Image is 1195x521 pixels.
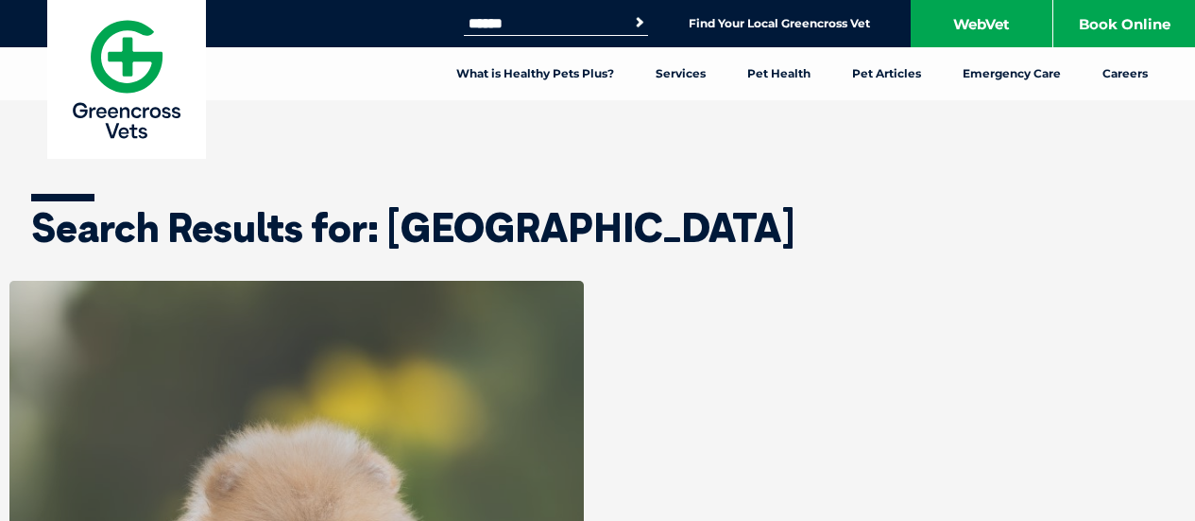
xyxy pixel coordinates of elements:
h1: Search Results for: [GEOGRAPHIC_DATA] [31,208,1165,248]
button: Search [630,13,649,32]
a: Careers [1082,47,1169,100]
a: What is Healthy Pets Plus? [435,47,635,100]
a: Services [635,47,726,100]
a: Pet Health [726,47,831,100]
a: Emergency Care [942,47,1082,100]
a: Pet Articles [831,47,942,100]
a: Find Your Local Greencross Vet [689,16,870,31]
